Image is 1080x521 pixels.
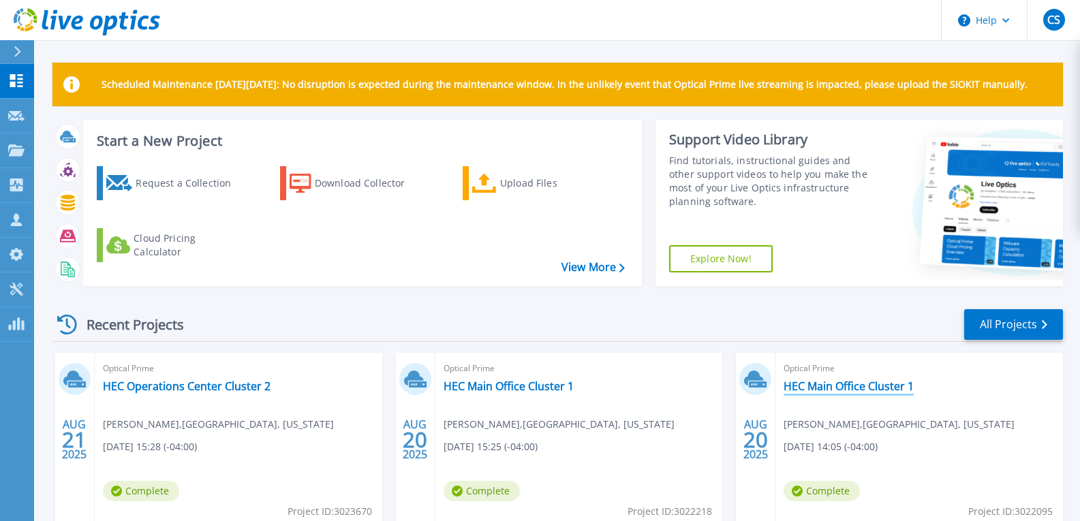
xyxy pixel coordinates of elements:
[444,361,715,376] span: Optical Prime
[964,309,1063,340] a: All Projects
[103,361,374,376] span: Optical Prime
[444,417,675,432] span: [PERSON_NAME] , [GEOGRAPHIC_DATA], [US_STATE]
[280,166,432,200] a: Download Collector
[784,379,914,393] a: HEC Main Office Cluster 1
[669,154,874,208] div: Find tutorials, instructional guides and other support videos to help you make the most of your L...
[463,166,615,200] a: Upload Files
[444,439,538,454] span: [DATE] 15:25 (-04:00)
[134,232,243,259] div: Cloud Pricing Calculator
[968,504,1053,519] span: Project ID: 3022095
[61,415,87,464] div: AUG 2025
[561,261,625,274] a: View More
[669,245,773,272] a: Explore Now!
[1047,14,1060,25] span: CS
[784,481,860,501] span: Complete
[628,504,712,519] span: Project ID: 3022218
[315,170,424,197] div: Download Collector
[444,379,574,393] a: HEC Main Office Cluster 1
[62,434,87,445] span: 21
[784,417,1015,432] span: [PERSON_NAME] , [GEOGRAPHIC_DATA], [US_STATE]
[784,439,878,454] span: [DATE] 14:05 (-04:00)
[500,170,609,197] div: Upload Files
[97,228,249,262] a: Cloud Pricing Calculator
[784,361,1055,376] span: Optical Prime
[136,170,245,197] div: Request a Collection
[103,417,334,432] span: [PERSON_NAME] , [GEOGRAPHIC_DATA], [US_STATE]
[102,79,1028,90] p: Scheduled Maintenance [DATE][DATE]: No disruption is expected during the maintenance window. In t...
[103,439,197,454] span: [DATE] 15:28 (-04:00)
[743,415,769,464] div: AUG 2025
[444,481,520,501] span: Complete
[97,166,249,200] a: Request a Collection
[97,133,624,148] h3: Start a New Project
[402,415,428,464] div: AUG 2025
[288,504,372,519] span: Project ID: 3023670
[103,481,179,501] span: Complete
[52,308,202,341] div: Recent Projects
[403,434,427,445] span: 20
[103,379,271,393] a: HEC Operations Center Cluster 2
[669,131,874,148] div: Support Video Library
[743,434,768,445] span: 20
